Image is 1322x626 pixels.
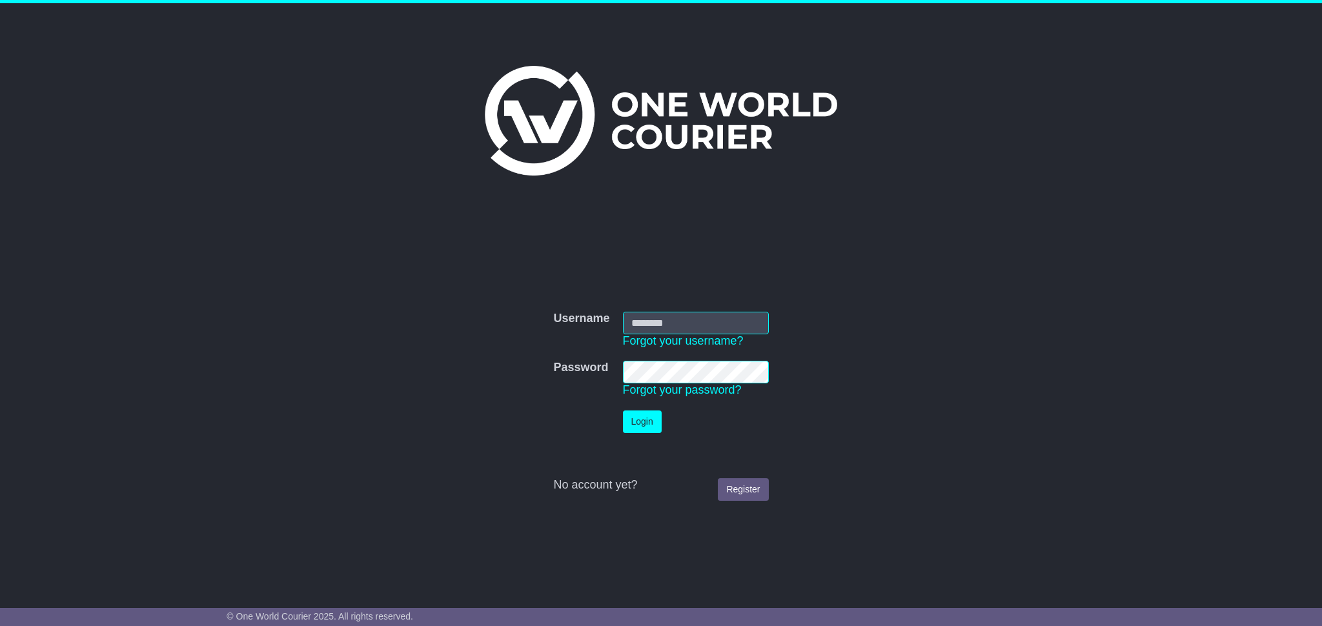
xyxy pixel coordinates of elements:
[227,611,413,621] span: © One World Courier 2025. All rights reserved.
[623,334,744,347] a: Forgot your username?
[553,361,608,375] label: Password
[718,478,768,501] a: Register
[623,410,662,433] button: Login
[623,383,742,396] a: Forgot your password?
[553,478,768,492] div: No account yet?
[553,312,609,326] label: Username
[485,66,837,176] img: One World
